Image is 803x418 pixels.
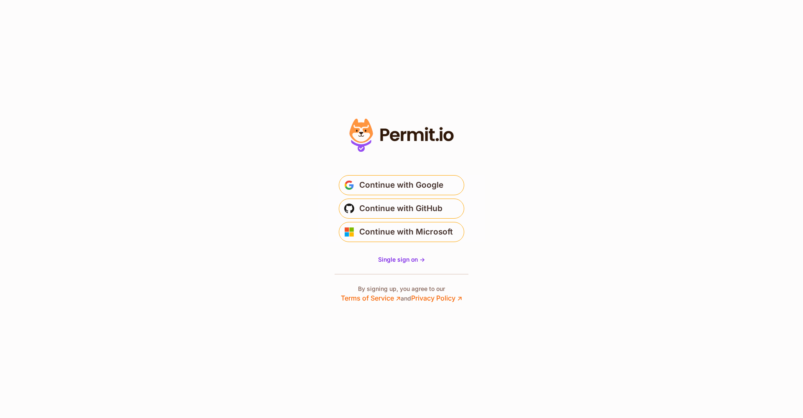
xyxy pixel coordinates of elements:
[359,178,443,192] span: Continue with Google
[359,225,453,239] span: Continue with Microsoft
[359,202,442,215] span: Continue with GitHub
[341,294,401,302] a: Terms of Service ↗
[411,294,462,302] a: Privacy Policy ↗
[378,256,425,263] span: Single sign on ->
[341,285,462,303] p: By signing up, you agree to our and
[378,255,425,264] a: Single sign on ->
[339,222,464,242] button: Continue with Microsoft
[339,175,464,195] button: Continue with Google
[339,199,464,219] button: Continue with GitHub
